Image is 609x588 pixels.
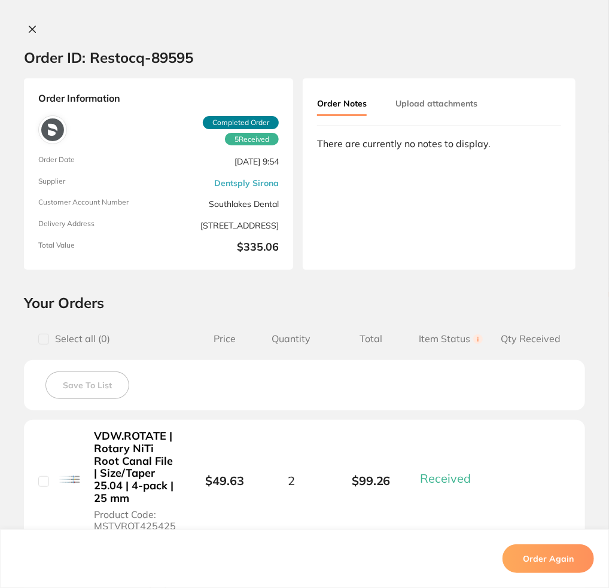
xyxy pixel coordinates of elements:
button: Order Again [503,544,594,573]
span: Product Code: MSTVROT425425 [94,509,176,531]
span: Customer Account Number [38,198,154,210]
span: Received [420,471,471,486]
b: $335.06 [163,241,279,255]
button: Upload attachments [395,93,477,114]
span: Completed Order [203,116,279,129]
span: Item Status [411,333,491,345]
span: Qty Received [491,333,571,345]
span: Order Date [38,156,154,167]
span: [DATE] 9:54 [163,156,279,167]
span: Supplier [38,177,154,189]
div: There are currently no notes to display. [317,138,561,149]
a: Dentsply Sirona [214,178,279,188]
span: Southlakes Dental [163,198,279,210]
img: VDW.ROTATE | Rotary NiTi Root Canal File | Size/Taper 25.04 | 4-pack | 25 mm [58,468,81,491]
span: 2 [288,474,295,488]
span: Select all ( 0 ) [49,333,110,345]
b: $49.63 [205,473,244,488]
img: Dentsply Sirona [41,118,64,141]
span: Total Value [38,241,154,255]
button: VDW.ROTATE | Rotary NiTi Root Canal File | Size/Taper 25.04 | 4-pack | 25 mm Product Code: MSTVRO... [90,429,180,532]
h2: Order ID: Restocq- 89595 [24,48,193,66]
span: Price [198,333,251,345]
b: $99.26 [331,474,412,488]
h2: Your Orders [24,294,585,312]
span: Delivery Address [38,220,154,231]
button: Save To List [45,371,129,399]
span: Total [331,333,412,345]
button: Received [416,471,485,486]
b: VDW.ROTATE | Rotary NiTi Root Canal File | Size/Taper 25.04 | 4-pack | 25 mm [94,430,176,504]
span: Received [225,133,279,146]
strong: Order Information [38,93,279,106]
span: Quantity [251,333,331,345]
button: Order Notes [317,93,367,116]
span: [STREET_ADDRESS] [163,220,279,231]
